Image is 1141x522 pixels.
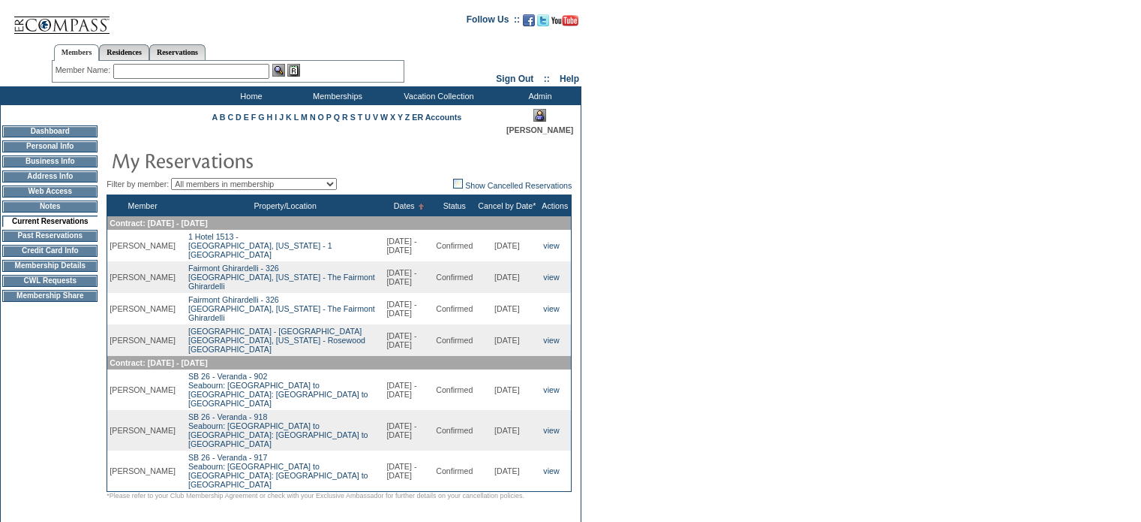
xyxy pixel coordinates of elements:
[220,113,226,122] a: B
[107,451,178,492] td: [PERSON_NAME]
[365,113,371,122] a: U
[405,113,410,122] a: Z
[342,113,348,122] a: R
[543,304,559,313] a: view
[212,113,217,122] a: A
[279,113,284,122] a: J
[537,14,549,26] img: Follow us on Twitter
[384,324,434,356] td: [DATE] - [DATE]
[244,113,249,122] a: E
[188,412,368,448] a: SB 26 - Veranda - 918Seabourn: [GEOGRAPHIC_DATA] to [GEOGRAPHIC_DATA]: [GEOGRAPHIC_DATA] to [GEOG...
[453,181,572,190] a: Show Cancelled Reservations
[543,241,559,250] a: view
[533,109,546,122] img: Impersonate
[358,113,363,122] a: T
[275,113,277,122] a: I
[2,155,98,167] td: Business Info
[2,245,98,257] td: Credit Card Info
[475,293,539,324] td: [DATE]
[267,113,273,122] a: H
[2,201,98,213] td: Notes
[188,327,365,354] a: [GEOGRAPHIC_DATA] - [GEOGRAPHIC_DATA][GEOGRAPHIC_DATA], [US_STATE] - Rosewood [GEOGRAPHIC_DATA]
[149,44,206,60] a: Reservations
[258,113,264,122] a: G
[475,451,539,492] td: [DATE]
[384,451,434,492] td: [DATE] - [DATE]
[495,86,581,105] td: Admin
[443,201,466,210] a: Status
[434,261,475,293] td: Confirmed
[54,44,100,61] a: Members
[523,19,535,28] a: Become our fan on Facebook
[111,145,411,175] img: pgTtlMyReservations.gif
[188,295,375,322] a: Fairmont Ghirardelli - 326[GEOGRAPHIC_DATA], [US_STATE] - The Fairmont Ghirardelli
[551,19,578,28] a: Subscribe to our YouTube Channel
[434,230,475,261] td: Confirmed
[398,113,403,122] a: Y
[2,290,98,302] td: Membership Share
[99,44,149,60] a: Residences
[251,113,257,122] a: F
[551,15,578,26] img: Subscribe to our YouTube Channel
[2,125,98,137] td: Dashboard
[412,113,461,122] a: ER Accounts
[384,370,434,410] td: [DATE] - [DATE]
[2,170,98,183] td: Address Info
[107,180,169,189] span: Filter by member:
[128,201,158,210] a: Member
[326,113,332,122] a: P
[227,113,233,122] a: C
[2,216,98,227] td: Current Reservations
[379,86,495,105] td: Vacation Collection
[523,14,535,26] img: Become our fan on Facebook
[272,64,285,77] img: View
[350,113,356,122] a: S
[543,273,559,282] a: view
[384,230,434,261] td: [DATE] - [DATE]
[384,261,434,293] td: [DATE] - [DATE]
[286,113,292,122] a: K
[2,140,98,152] td: Personal Info
[2,230,98,242] td: Past Reservations
[543,426,559,435] a: view
[434,451,475,492] td: Confirmed
[380,113,388,122] a: W
[475,324,539,356] td: [DATE]
[2,275,98,287] td: CWL Requests
[478,201,536,210] a: Cancel by Date*
[107,492,524,499] span: *Please refer to your Club Membership Agreement or check with your Exclusive Ambassador for furth...
[107,293,178,324] td: [PERSON_NAME]
[496,74,533,84] a: Sign Out
[434,410,475,451] td: Confirmed
[301,113,308,122] a: M
[107,230,178,261] td: [PERSON_NAME]
[107,261,178,293] td: [PERSON_NAME]
[434,293,475,324] td: Confirmed
[543,466,559,475] a: view
[544,74,550,84] span: ::
[475,410,539,451] td: [DATE]
[107,324,178,356] td: [PERSON_NAME]
[434,370,475,410] td: Confirmed
[539,195,571,217] th: Actions
[537,19,549,28] a: Follow us on Twitter
[384,293,434,324] td: [DATE] - [DATE]
[415,204,425,210] img: Ascending
[287,64,300,77] img: Reservations
[294,113,299,122] a: L
[373,113,378,122] a: V
[56,64,113,77] div: Member Name:
[188,372,368,408] a: SB 26 - Veranda - 902Seabourn: [GEOGRAPHIC_DATA] to [GEOGRAPHIC_DATA]: [GEOGRAPHIC_DATA] to [GEOG...
[293,86,379,105] td: Memberships
[475,261,539,293] td: [DATE]
[107,370,178,410] td: [PERSON_NAME]
[110,219,207,228] span: Contract: [DATE] - [DATE]
[110,358,207,367] span: Contract: [DATE] - [DATE]
[334,113,340,122] a: Q
[434,324,475,356] td: Confirmed
[2,260,98,272] td: Membership Details
[310,113,316,122] a: N
[206,86,293,105] td: Home
[318,113,324,122] a: O
[188,264,375,291] a: Fairmont Ghirardelli - 326[GEOGRAPHIC_DATA], [US_STATE] - The Fairmont Ghirardelli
